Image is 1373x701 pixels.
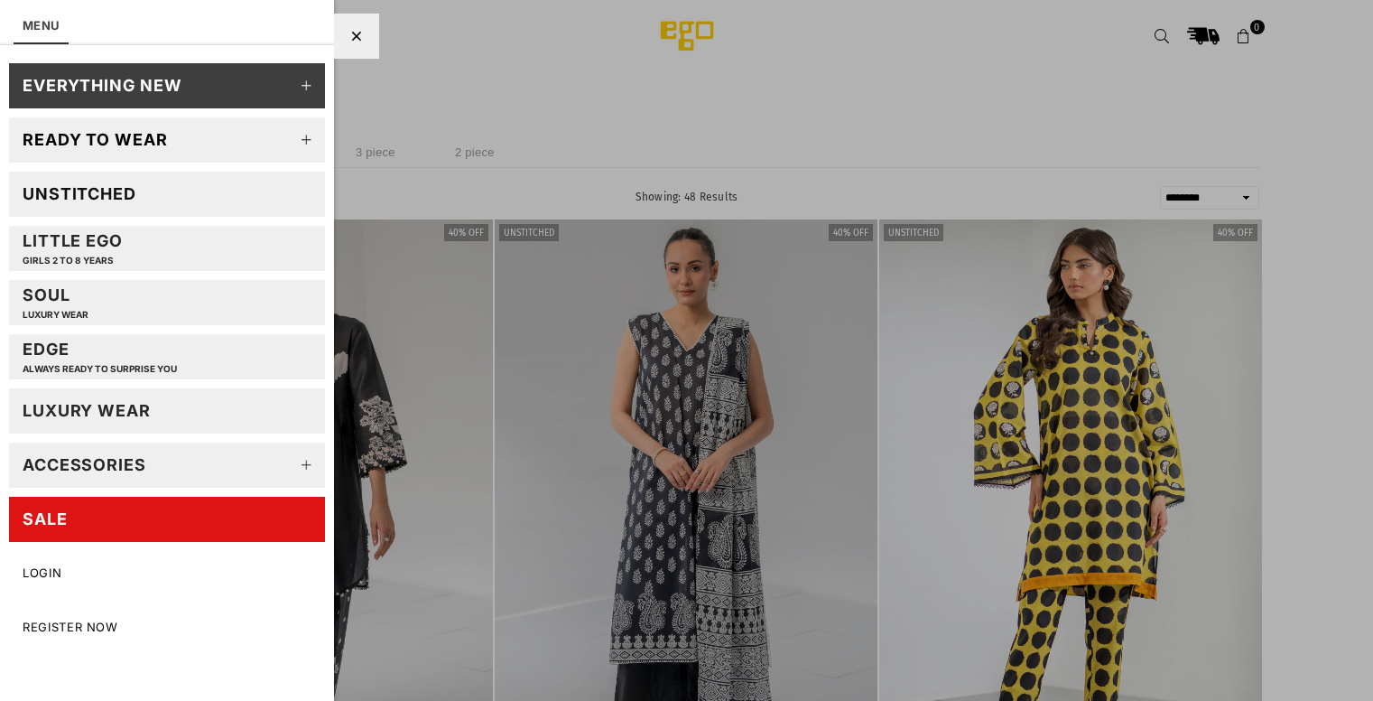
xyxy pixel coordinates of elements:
div: EDGE [23,339,177,374]
a: Ready to wear [9,117,325,163]
a: LUXURY WEAR [9,388,325,434]
div: Unstitched [23,183,136,204]
a: MENU [23,18,60,33]
a: LOGIN [9,551,325,596]
p: Always ready to surprise you [23,363,177,375]
div: Soul [23,285,88,320]
p: GIRLS 2 TO 8 YEARS [23,255,123,266]
div: LUXURY WEAR [23,400,151,421]
a: EVERYTHING NEW [9,63,325,108]
a: Unstitched [9,172,325,217]
div: Ready to wear [23,129,168,150]
div: SALE [23,509,68,529]
div: Close Menu [334,14,379,59]
p: LUXURY WEAR [23,309,88,321]
a: SALE [9,497,325,542]
div: Little EGO [23,230,123,266]
div: EVERYTHING NEW [23,75,182,96]
a: EDGEAlways ready to surprise you [9,334,325,379]
a: SoulLUXURY WEAR [9,280,325,325]
a: Accessories [9,443,325,488]
a: Register Now [9,605,325,650]
a: Little EGOGIRLS 2 TO 8 YEARS [9,226,325,271]
div: Accessories [23,454,146,475]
